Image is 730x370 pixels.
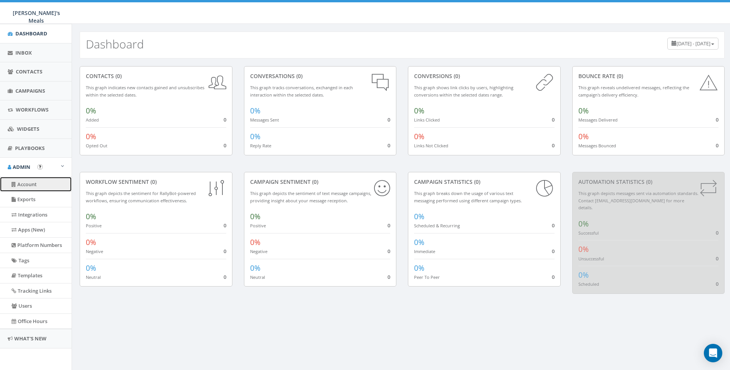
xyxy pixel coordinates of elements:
div: conversions [414,72,555,80]
small: Opted Out [86,143,107,148]
span: Widgets [17,125,39,132]
span: Workflows [16,106,48,113]
span: 0% [86,237,96,247]
span: 0 [224,222,226,229]
span: (0) [645,178,652,185]
span: 0 [716,142,718,149]
small: This graph depicts the sentiment for RallyBot-powered workflows, ensuring communication effective... [86,190,196,203]
span: 0 [552,116,555,123]
span: 0% [414,237,424,247]
span: 0 [388,142,390,149]
small: Reply Rate [250,143,271,148]
span: 0% [86,106,96,116]
span: Admin [13,163,30,170]
span: 0% [250,212,261,222]
span: 0 [388,248,390,255]
div: Workflow Sentiment [86,178,226,186]
span: 0% [578,270,589,280]
button: Open In-App Guide [37,164,43,170]
span: [DATE] - [DATE] [677,40,710,47]
span: 0% [250,237,261,247]
small: This graph reveals undelivered messages, reflecting the campaign's delivery efficiency. [578,85,689,98]
div: Campaign Sentiment [250,178,391,186]
small: Positive [86,223,102,228]
span: 0 [552,248,555,255]
span: Inbox [15,49,32,56]
span: 0% [250,106,261,116]
span: 0% [578,219,589,229]
span: 0% [250,132,261,142]
small: Negative [250,248,267,254]
small: Added [86,117,99,123]
div: Bounce Rate [578,72,719,80]
small: Positive [250,223,266,228]
small: This graph indicates new contacts gained and unsubscribes within the selected dates. [86,85,204,98]
small: Scheduled & Recurring [414,223,460,228]
span: 0 [388,222,390,229]
span: 0 [716,229,718,236]
span: 0 [388,273,390,280]
span: 0% [414,263,424,273]
span: 0 [224,248,226,255]
span: 0 [716,280,718,287]
span: (0) [615,72,623,80]
span: Contacts [16,68,42,75]
span: 0% [578,132,589,142]
div: contacts [86,72,226,80]
small: Successful [578,230,599,236]
small: Immediate [414,248,435,254]
small: Neutral [250,274,265,280]
small: This graph depicts the sentiment of text message campaigns, providing insight about your message ... [250,190,371,203]
span: What's New [14,335,47,342]
div: conversations [250,72,391,80]
small: This graph breaks down the usage of various text messaging performed using different campaign types. [414,190,522,203]
small: Messages Bounced [578,143,616,148]
small: This graph shows link clicks by users, highlighting conversions within the selected dates range. [414,85,513,98]
small: Negative [86,248,103,254]
span: 0% [86,132,96,142]
small: Links Not Clicked [414,143,448,148]
span: (0) [295,72,302,80]
span: 0% [414,132,424,142]
span: 0 [716,255,718,262]
small: This graph depicts messages sent via automation standards. Contact [EMAIL_ADDRESS][DOMAIN_NAME] f... [578,190,698,210]
span: Campaigns [15,87,45,94]
span: (0) [311,178,318,185]
span: (0) [114,72,122,80]
h2: Dashboard [86,38,144,50]
span: (0) [452,72,460,80]
span: 0% [414,106,424,116]
span: 0 [224,116,226,123]
span: 0 [552,142,555,149]
span: Dashboard [15,30,47,37]
span: 0 [224,273,226,280]
small: Scheduled [578,281,599,287]
span: 0% [578,244,589,254]
div: Open Intercom Messenger [704,344,722,362]
span: 0 [552,222,555,229]
div: Campaign Statistics [414,178,555,186]
span: 0% [578,106,589,116]
small: Neutral [86,274,101,280]
span: 0 [716,116,718,123]
span: Playbooks [15,145,45,152]
span: 0% [86,212,96,222]
span: 0% [86,263,96,273]
small: Links Clicked [414,117,440,123]
span: 0 [224,142,226,149]
div: Automation Statistics [578,178,719,186]
small: This graph tracks conversations, exchanged in each interaction within the selected dates. [250,85,353,98]
span: 0 [552,273,555,280]
span: [PERSON_NAME]'s Meals [13,9,60,24]
span: 0% [250,263,261,273]
span: (0) [149,178,157,185]
span: 0% [414,212,424,222]
span: (0) [473,178,480,185]
span: 0 [388,116,390,123]
small: Messages Delivered [578,117,618,123]
small: Peer To Peer [414,274,440,280]
small: Messages Sent [250,117,279,123]
small: Unsuccessful [578,256,604,262]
